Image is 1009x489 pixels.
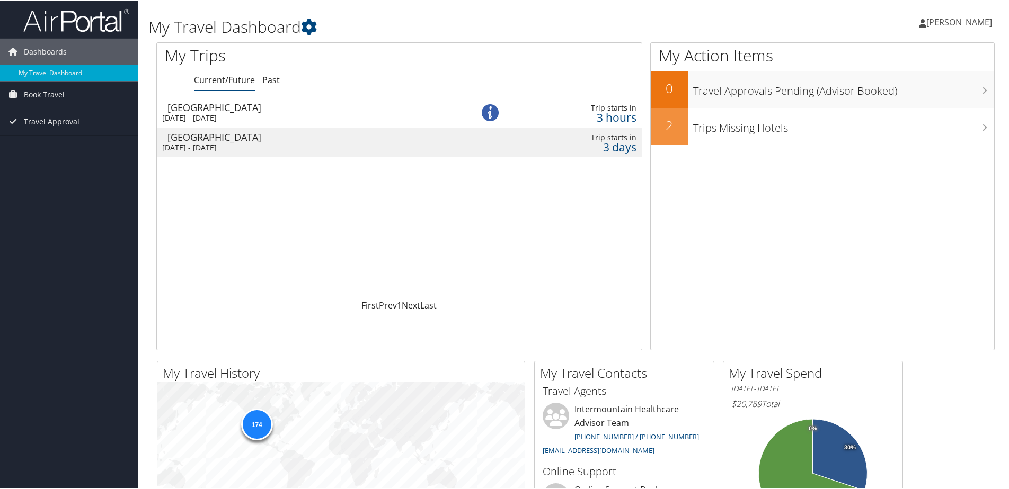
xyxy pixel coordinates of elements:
span: [PERSON_NAME] [926,15,992,27]
h1: My Trips [165,43,432,66]
div: 3 hours [530,112,636,121]
div: [DATE] - [DATE] [162,142,445,151]
span: Dashboards [24,38,67,64]
img: alert-flat-solid-info.png [482,103,499,120]
h6: Total [731,397,895,409]
h2: My Travel History [163,363,525,381]
a: Next [402,298,420,310]
span: Book Travel [24,80,65,107]
span: $20,789 [731,397,762,409]
a: [EMAIL_ADDRESS][DOMAIN_NAME] [543,445,654,454]
h3: Travel Agents [543,383,706,397]
h1: My Travel Dashboard [148,15,718,37]
h1: My Action Items [651,43,994,66]
span: Travel Approval [24,107,79,134]
tspan: 30% [844,443,856,450]
div: [DATE] - [DATE] [162,112,445,122]
div: [GEOGRAPHIC_DATA] [167,131,450,141]
h3: Travel Approvals Pending (Advisor Booked) [693,77,994,97]
a: Past [262,73,280,85]
div: Trip starts in [530,102,636,112]
tspan: 0% [809,424,817,431]
a: Last [420,298,437,310]
h2: 0 [651,78,688,96]
a: Current/Future [194,73,255,85]
h6: [DATE] - [DATE] [731,383,895,393]
h2: My Travel Spend [729,363,902,381]
h3: Online Support [543,463,706,478]
h3: Trips Missing Hotels [693,114,994,134]
a: First [361,298,379,310]
div: Trip starts in [530,132,636,141]
a: 1 [397,298,402,310]
div: [GEOGRAPHIC_DATA] [167,102,450,111]
h2: My Travel Contacts [540,363,714,381]
a: 2Trips Missing Hotels [651,107,994,144]
a: 0Travel Approvals Pending (Advisor Booked) [651,70,994,107]
h2: 2 [651,115,688,133]
li: Intermountain Healthcare Advisor Team [537,402,711,458]
a: [PERSON_NAME] [919,5,1003,37]
a: Prev [379,298,397,310]
div: 174 [241,408,272,439]
a: [PHONE_NUMBER] / [PHONE_NUMBER] [574,431,699,440]
div: 3 days [530,141,636,151]
img: airportal-logo.png [23,7,129,32]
